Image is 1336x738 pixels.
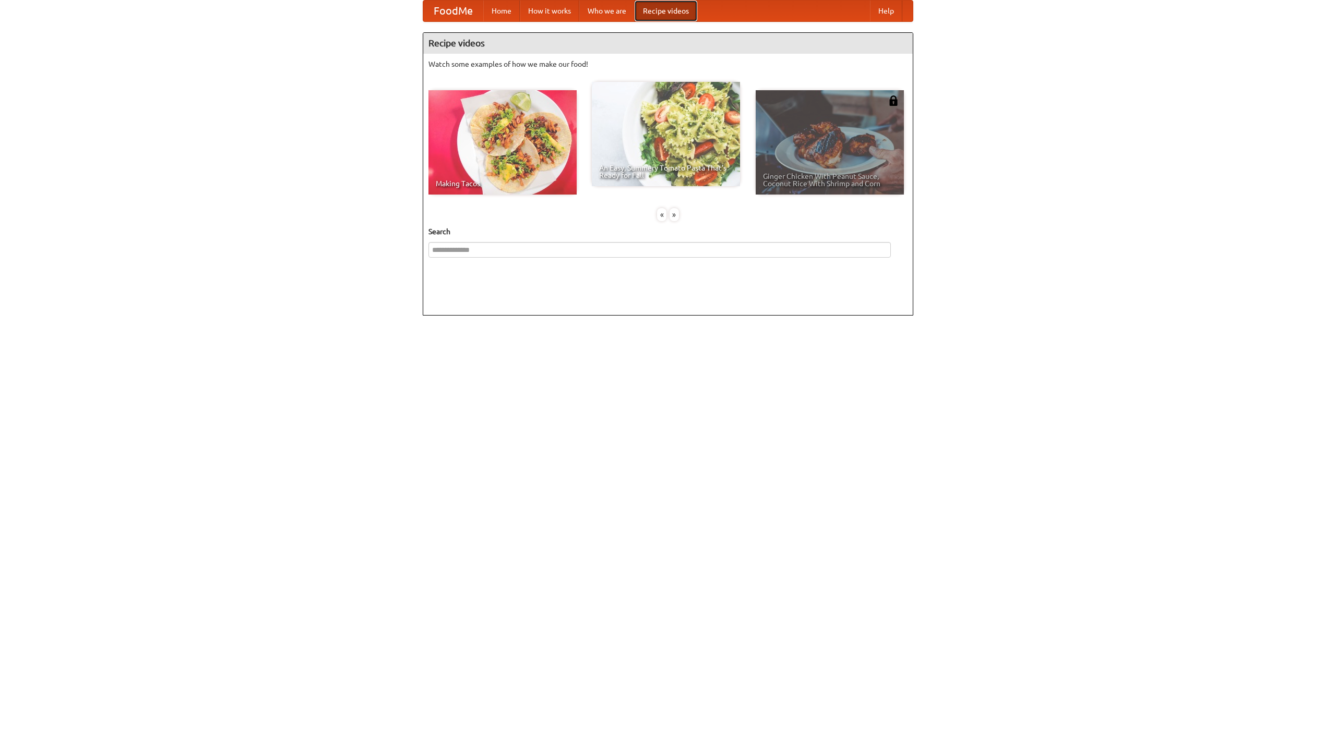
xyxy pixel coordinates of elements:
a: An Easy, Summery Tomato Pasta That's Ready for Fall [592,82,740,186]
a: How it works [520,1,579,21]
h5: Search [428,226,908,237]
a: Recipe videos [635,1,697,21]
img: 483408.png [888,95,899,106]
a: Home [483,1,520,21]
a: FoodMe [423,1,483,21]
a: Help [870,1,902,21]
h4: Recipe videos [423,33,913,54]
p: Watch some examples of how we make our food! [428,59,908,69]
span: Making Tacos [436,180,569,187]
div: « [657,208,666,221]
span: An Easy, Summery Tomato Pasta That's Ready for Fall [599,164,733,179]
div: » [670,208,679,221]
a: Who we are [579,1,635,21]
a: Making Tacos [428,90,577,195]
